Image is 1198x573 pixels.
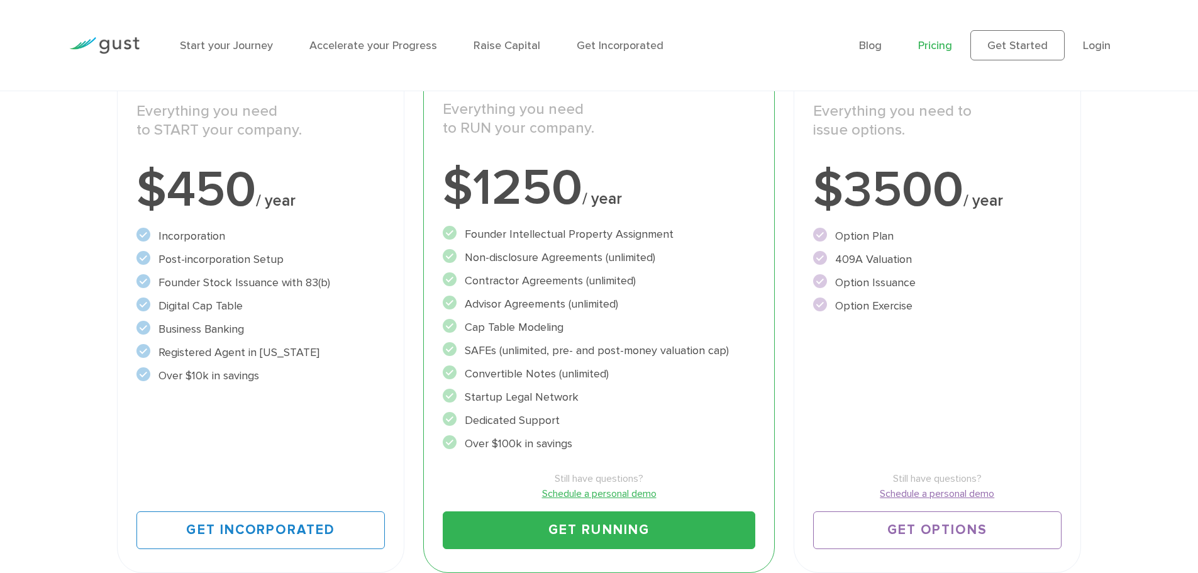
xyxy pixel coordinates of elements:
li: Over $100k in savings [443,435,755,452]
li: Cap Table Modeling [443,319,755,336]
li: Option Issuance [813,274,1062,291]
a: Accelerate your Progress [309,39,437,52]
li: Founder Stock Issuance with 83(b) [136,274,385,291]
span: Still have questions? [443,471,755,486]
li: Contractor Agreements (unlimited) [443,272,755,289]
div: $1250 [443,163,755,213]
li: Option Exercise [813,298,1062,314]
a: Raise Capital [474,39,540,52]
li: Startup Legal Network [443,389,755,406]
a: Schedule a personal demo [443,486,755,501]
li: Business Banking [136,321,385,338]
p: Everything you need to RUN your company. [443,100,755,138]
li: Post-incorporation Setup [136,251,385,268]
a: Get Incorporated [577,39,663,52]
span: / year [256,191,296,210]
a: Pricing [918,39,952,52]
a: Get Incorporated [136,511,385,549]
a: Get Running [443,511,755,549]
li: Over $10k in savings [136,367,385,384]
div: $3500 [813,165,1062,215]
p: Everything you need to START your company. [136,102,385,140]
li: Non-disclosure Agreements (unlimited) [443,249,755,266]
li: Option Plan [813,228,1062,245]
li: SAFEs (unlimited, pre- and post-money valuation cap) [443,342,755,359]
li: Registered Agent in [US_STATE] [136,344,385,361]
span: Still have questions? [813,471,1062,486]
a: Login [1083,39,1111,52]
a: Blog [859,39,882,52]
span: / year [582,189,622,208]
img: Gust Logo [69,37,140,54]
li: Advisor Agreements (unlimited) [443,296,755,313]
a: Start your Journey [180,39,273,52]
li: Incorporation [136,228,385,245]
div: $450 [136,165,385,215]
a: Schedule a personal demo [813,486,1062,501]
a: Get Started [970,30,1065,60]
li: Dedicated Support [443,412,755,429]
p: Everything you need to issue options. [813,102,1062,140]
li: Convertible Notes (unlimited) [443,365,755,382]
a: Get Options [813,511,1062,549]
span: / year [963,191,1003,210]
li: Digital Cap Table [136,298,385,314]
li: 409A Valuation [813,251,1062,268]
li: Founder Intellectual Property Assignment [443,226,755,243]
